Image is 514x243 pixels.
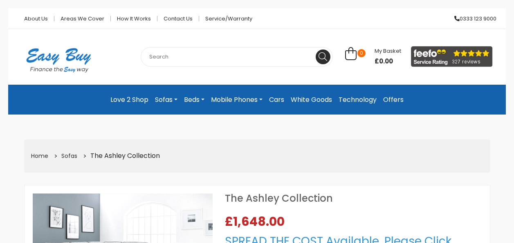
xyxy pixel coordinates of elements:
a: Technology [335,91,380,108]
span: £1,648.00 [225,216,288,228]
a: Sofas [152,91,181,108]
a: About Us [18,16,54,21]
span: 0 [357,49,366,57]
a: Love 2 Shop [107,91,152,108]
a: Contact Us [157,16,199,21]
span: My Basket [375,47,401,55]
a: How it works [111,16,157,21]
a: Home [31,152,48,160]
a: White Goods [287,91,335,108]
a: 0 My Basket £0.00 [345,52,401,61]
a: 0333 123 9000 [448,16,496,21]
a: Service/Warranty [199,16,252,21]
img: feefo_logo [411,46,493,67]
input: Search [141,47,333,67]
a: Beds [181,91,208,108]
a: Areas we cover [54,16,111,21]
a: Cars [266,91,287,108]
li: The Ashley Collection [80,150,161,162]
a: Mobile Phones [208,91,266,108]
span: £0.00 [375,56,401,66]
a: Offers [380,91,407,108]
img: Easy Buy [18,37,99,83]
h1: The Ashley Collection [225,193,482,203]
a: Sofas [61,152,77,160]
